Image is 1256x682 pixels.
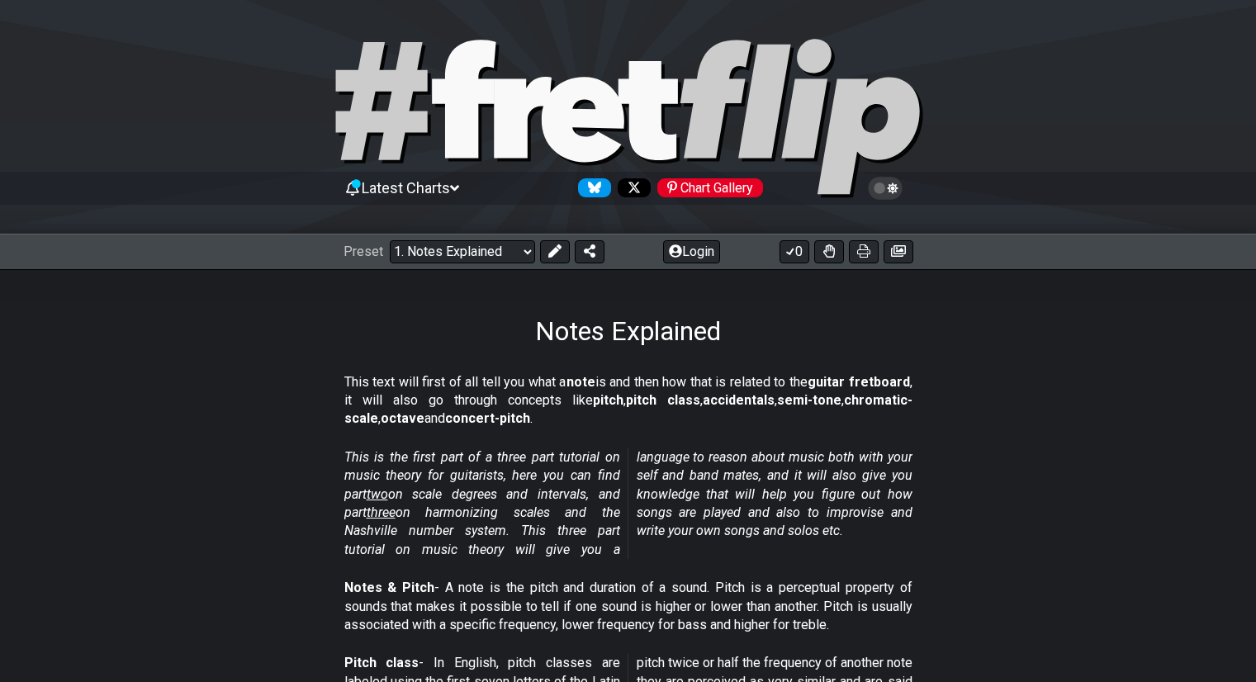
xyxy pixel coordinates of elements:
button: Toggle Dexterity for all fretkits [814,240,844,263]
a: Follow #fretflip at X [611,178,651,197]
button: Login [663,240,720,263]
button: Share Preset [575,240,604,263]
strong: Notes & Pitch [344,580,434,595]
span: Toggle light / dark theme [876,181,895,196]
button: 0 [780,240,809,263]
span: two [367,486,388,502]
strong: concert-pitch [445,410,530,426]
em: This is the first part of a three part tutorial on music theory for guitarists, here you can find... [344,449,912,557]
button: Print [849,240,879,263]
strong: Pitch class [344,655,419,670]
strong: accidentals [703,392,775,408]
span: Latest Charts [362,179,450,197]
select: Preset [390,240,535,263]
h1: Notes Explained [535,315,721,347]
strong: octave [381,410,424,426]
span: three [367,504,396,520]
strong: guitar fretboard [808,374,910,390]
button: Edit Preset [540,240,570,263]
a: #fretflip at Pinterest [651,178,763,197]
strong: semi-tone [777,392,841,408]
p: - A note is the pitch and duration of a sound. Pitch is a perceptual property of sounds that make... [344,579,912,634]
span: Preset [344,244,383,259]
button: Create image [884,240,913,263]
a: Follow #fretflip at Bluesky [571,178,611,197]
strong: note [566,374,595,390]
p: This text will first of all tell you what a is and then how that is related to the , it will also... [344,373,912,429]
div: Chart Gallery [657,178,763,197]
strong: pitch class [626,392,700,408]
strong: pitch [593,392,623,408]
